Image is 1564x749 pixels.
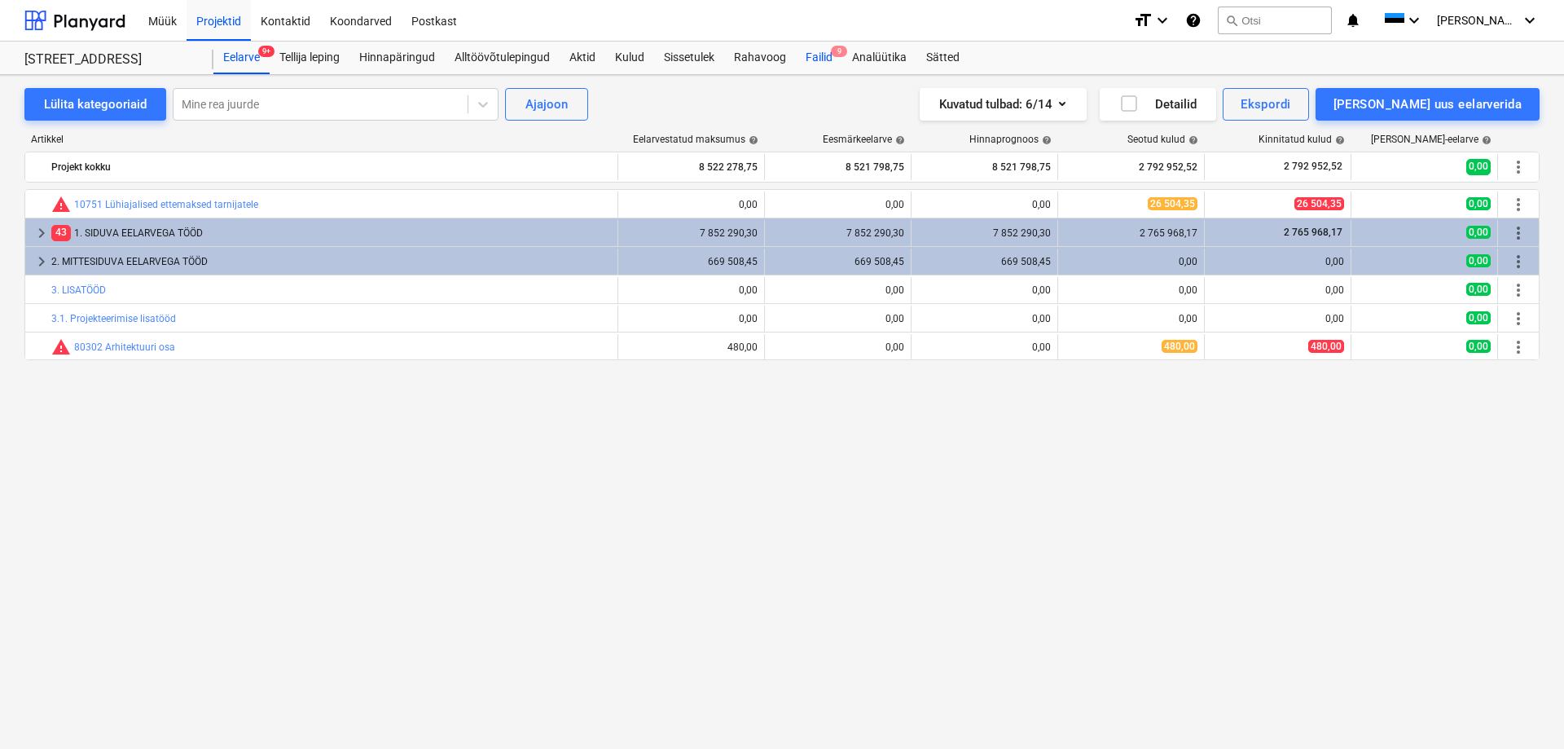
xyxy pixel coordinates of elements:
i: format_size [1133,11,1153,30]
div: 7 852 290,30 [771,227,904,239]
div: Rahavoog [724,42,796,74]
i: Abikeskus [1185,11,1202,30]
div: 8 521 798,75 [771,154,904,180]
div: 8 522 278,75 [625,154,758,180]
div: Kuvatud tulbad : 6/14 [939,94,1067,115]
span: 480,00 [1162,340,1197,353]
a: Sissetulek [654,42,724,74]
span: 0,00 [1466,311,1491,324]
button: Detailid [1100,88,1216,121]
div: 0,00 [918,313,1051,324]
a: Failid9 [796,42,842,74]
div: 669 508,45 [771,256,904,267]
div: 0,00 [771,284,904,296]
span: 0,00 [1466,283,1491,296]
div: 2 765 968,17 [1065,227,1197,239]
div: [PERSON_NAME]-eelarve [1371,134,1492,145]
div: Detailid [1119,94,1197,115]
div: 0,00 [1211,313,1344,324]
div: 0,00 [1065,256,1197,267]
div: Ajajoon [525,94,568,115]
span: 0,00 [1466,340,1491,353]
span: Seotud kulud ületavad prognoosi [51,195,71,214]
a: Tellija leping [270,42,349,74]
div: 7 852 290,30 [625,227,758,239]
span: Rohkem tegevusi [1509,280,1528,300]
div: 480,00 [625,341,758,353]
div: 0,00 [1065,284,1197,296]
div: 2 792 952,52 [1065,154,1197,180]
span: help [1332,135,1345,145]
a: Kulud [605,42,654,74]
div: 0,00 [1065,313,1197,324]
span: 43 [51,225,71,240]
span: keyboard_arrow_right [32,223,51,243]
button: [PERSON_NAME] uus eelarverida [1316,88,1540,121]
div: [PERSON_NAME] uus eelarverida [1333,94,1522,115]
a: 3.1. Projekteerimise lisatööd [51,313,176,324]
span: keyboard_arrow_right [32,252,51,271]
button: Lülita kategooriaid [24,88,166,121]
div: 0,00 [625,199,758,210]
div: 669 508,45 [918,256,1051,267]
span: help [892,135,905,145]
i: keyboard_arrow_down [1404,11,1424,30]
div: Artikkel [24,134,619,145]
span: 480,00 [1308,340,1344,353]
span: Rohkem tegevusi [1509,157,1528,177]
a: 3. LISATÖÖD [51,284,106,296]
span: 0,00 [1466,197,1491,210]
span: Rohkem tegevusi [1509,309,1528,328]
div: Ekspordi [1241,94,1290,115]
div: Eesmärkeelarve [823,134,905,145]
div: 1. SIDUVA EELARVEGA TÖÖD [51,220,611,246]
div: Kinnitatud kulud [1259,134,1345,145]
div: 0,00 [918,199,1051,210]
div: Failid [796,42,842,74]
span: 9+ [258,46,275,57]
div: Chat Widget [1483,671,1564,749]
span: 26 504,35 [1294,197,1344,210]
span: [PERSON_NAME] [1437,14,1518,27]
span: 2 792 952,52 [1282,160,1344,174]
div: Eelarve [213,42,270,74]
span: help [745,135,758,145]
span: 26 504,35 [1148,197,1197,210]
div: 669 508,45 [625,256,758,267]
i: keyboard_arrow_down [1520,11,1540,30]
button: Kuvatud tulbad:6/14 [920,88,1087,121]
div: 8 521 798,75 [918,154,1051,180]
span: Rohkem tegevusi [1509,223,1528,243]
span: 9 [831,46,847,57]
button: Otsi [1218,7,1332,34]
span: search [1225,14,1238,27]
span: help [1478,135,1492,145]
button: Ekspordi [1223,88,1308,121]
a: Eelarve9+ [213,42,270,74]
div: 0,00 [771,341,904,353]
div: 2. MITTESIDUVA EELARVEGA TÖÖD [51,249,611,275]
div: 0,00 [771,199,904,210]
div: Projekt kokku [51,154,611,180]
div: Eelarvestatud maksumus [633,134,758,145]
div: 0,00 [918,341,1051,353]
div: Hinnaprognoos [969,134,1052,145]
span: 0,00 [1466,159,1491,174]
a: Sätted [916,42,969,74]
div: 0,00 [1211,256,1344,267]
span: 0,00 [1466,254,1491,267]
button: Ajajoon [505,88,588,121]
i: keyboard_arrow_down [1153,11,1172,30]
span: Rohkem tegevusi [1509,195,1528,214]
a: 80302 Arhitektuuri osa [74,341,175,353]
span: 0,00 [1466,226,1491,239]
div: Seotud kulud [1127,134,1198,145]
a: Hinnapäringud [349,42,445,74]
a: Analüütika [842,42,916,74]
div: 0,00 [918,284,1051,296]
